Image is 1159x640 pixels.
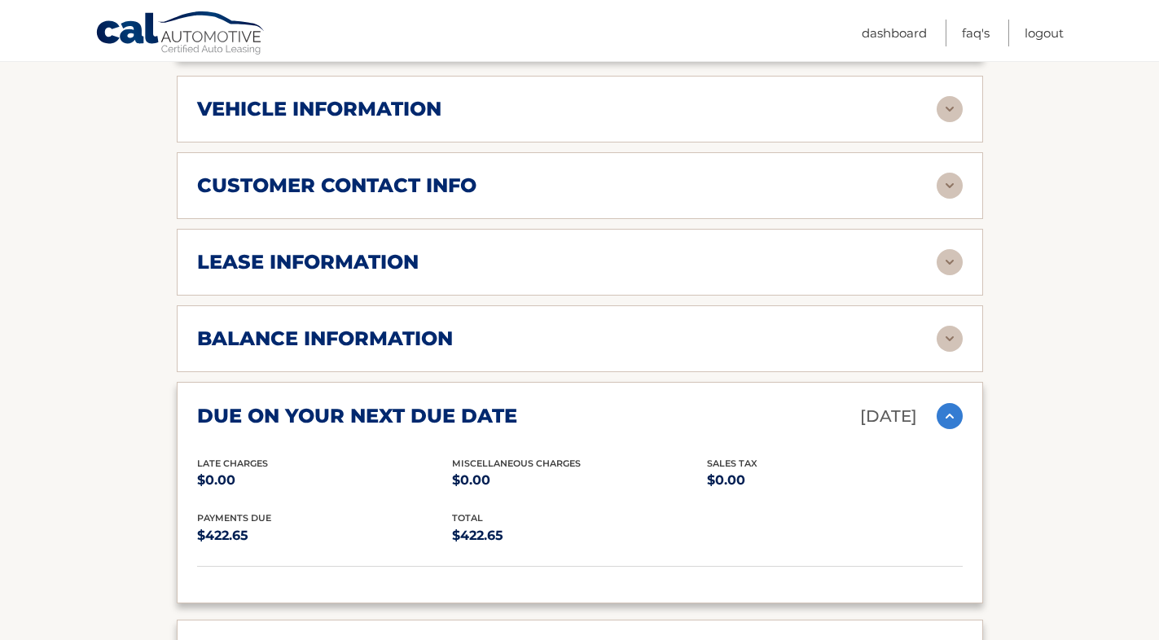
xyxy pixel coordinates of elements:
h2: vehicle information [197,97,441,121]
img: accordion-rest.svg [937,326,963,352]
a: FAQ's [962,20,990,46]
p: $422.65 [452,524,707,547]
span: Late Charges [197,458,268,469]
h2: due on your next due date [197,404,517,428]
p: $0.00 [197,469,452,492]
span: total [452,512,483,524]
a: Dashboard [862,20,927,46]
img: accordion-active.svg [937,403,963,429]
p: $0.00 [452,469,707,492]
span: Miscellaneous Charges [452,458,581,469]
p: [DATE] [860,402,917,431]
span: Payments Due [197,512,271,524]
span: Sales Tax [707,458,757,469]
img: accordion-rest.svg [937,173,963,199]
img: accordion-rest.svg [937,96,963,122]
p: $422.65 [197,524,452,547]
h2: customer contact info [197,173,476,198]
a: Logout [1025,20,1064,46]
h2: lease information [197,250,419,274]
h2: balance information [197,327,453,351]
a: Cal Automotive [95,11,266,58]
p: $0.00 [707,469,962,492]
img: accordion-rest.svg [937,249,963,275]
